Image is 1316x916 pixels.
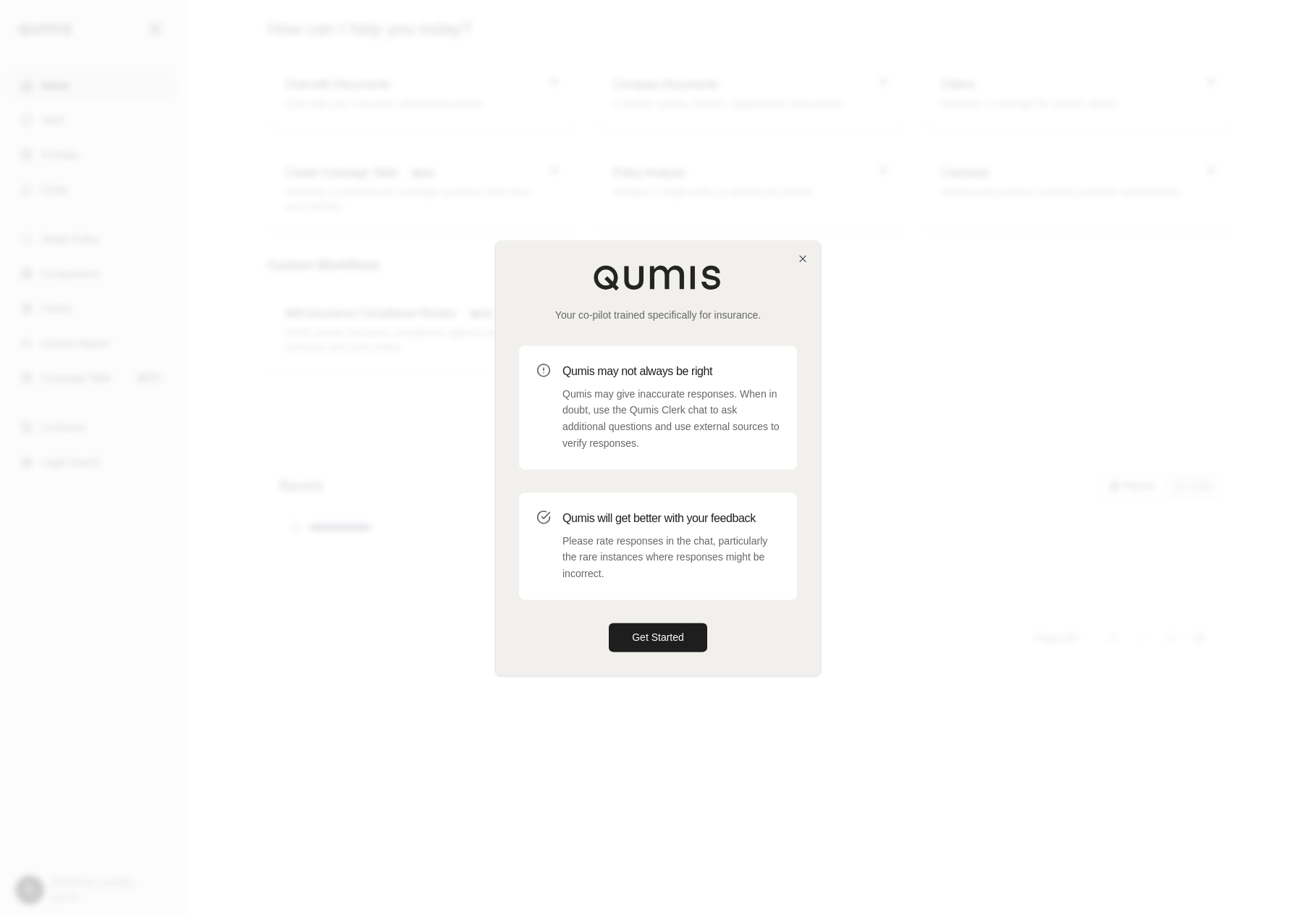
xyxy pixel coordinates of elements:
[562,510,780,527] h3: Qumis will get better with your feedback
[562,386,780,452] p: Qumis may give inaccurate responses. When in doubt, use the Qumis Clerk chat to ask additional qu...
[609,623,707,652] button: Get Started
[593,264,723,290] img: Qumis Logo
[562,363,780,380] h3: Qumis may not always be right
[562,533,780,582] p: Please rate responses in the chat, particularly the rare instances where responses might be incor...
[519,308,797,322] p: Your co-pilot trained specifically for insurance.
